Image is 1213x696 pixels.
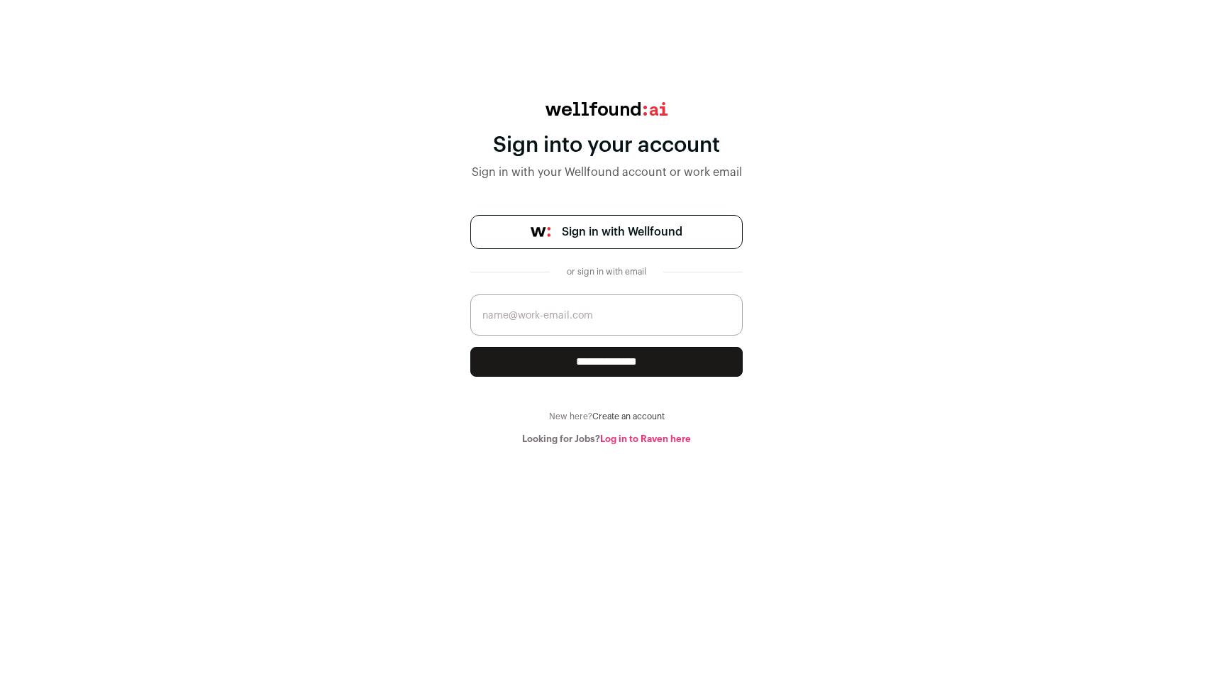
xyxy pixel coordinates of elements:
[470,294,743,336] input: name@work-email.com
[470,215,743,249] a: Sign in with Wellfound
[470,164,743,181] div: Sign in with your Wellfound account or work email
[600,434,691,443] a: Log in to Raven here
[561,266,652,277] div: or sign in with email
[470,433,743,445] div: Looking for Jobs?
[470,133,743,158] div: Sign into your account
[545,102,668,116] img: wellfound:ai
[470,411,743,422] div: New here?
[562,223,682,241] span: Sign in with Wellfound
[592,412,665,421] a: Create an account
[531,227,550,237] img: wellfound-symbol-flush-black-fb3c872781a75f747ccb3a119075da62bfe97bd399995f84a933054e44a575c4.png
